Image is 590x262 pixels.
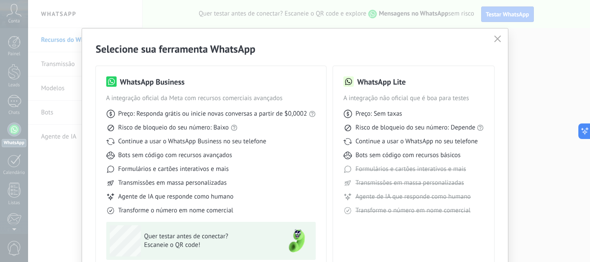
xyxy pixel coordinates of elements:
[118,110,307,118] span: Preço: Responda grátis ou inicie novas conversas a partir de $0,0002
[355,206,470,215] span: Transforme o número em nome comercial
[118,206,233,215] span: Transforme o número em nome comercial
[118,137,266,146] span: Continue a usar o WhatsApp Business no seu telefone
[96,42,495,56] h2: Selecione sua ferramenta WhatsApp
[118,193,234,201] span: Agente de IA que responde como humano
[118,165,229,174] span: Formulários e cartões interativos e mais
[281,225,312,256] img: green-phone.png
[144,241,270,249] span: Escaneie o QR code!
[355,151,460,160] span: Bots sem código com recursos básicos
[106,94,316,103] span: A integração oficial da Meta com recursos comerciais avançados
[355,123,476,132] span: Risco de bloqueio do seu número: Depende
[355,110,402,118] span: Preço: Sem taxas
[144,232,270,241] span: Quer testar antes de conectar?
[343,94,484,103] span: A integração não oficial que é boa para testes
[355,137,478,146] span: Continue a usar o WhatsApp no seu telefone
[355,165,466,174] span: Formulários e cartões interativos e mais
[120,76,185,87] h3: WhatsApp Business
[118,179,227,187] span: Transmissões em massa personalizadas
[355,179,464,187] span: Transmissões em massa personalizadas
[355,193,471,201] span: Agente de IA que responde como humano
[357,76,406,87] h3: WhatsApp Lite
[118,123,229,132] span: Risco de bloqueio do seu número: Baixo
[118,151,232,160] span: Bots sem código com recursos avançados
